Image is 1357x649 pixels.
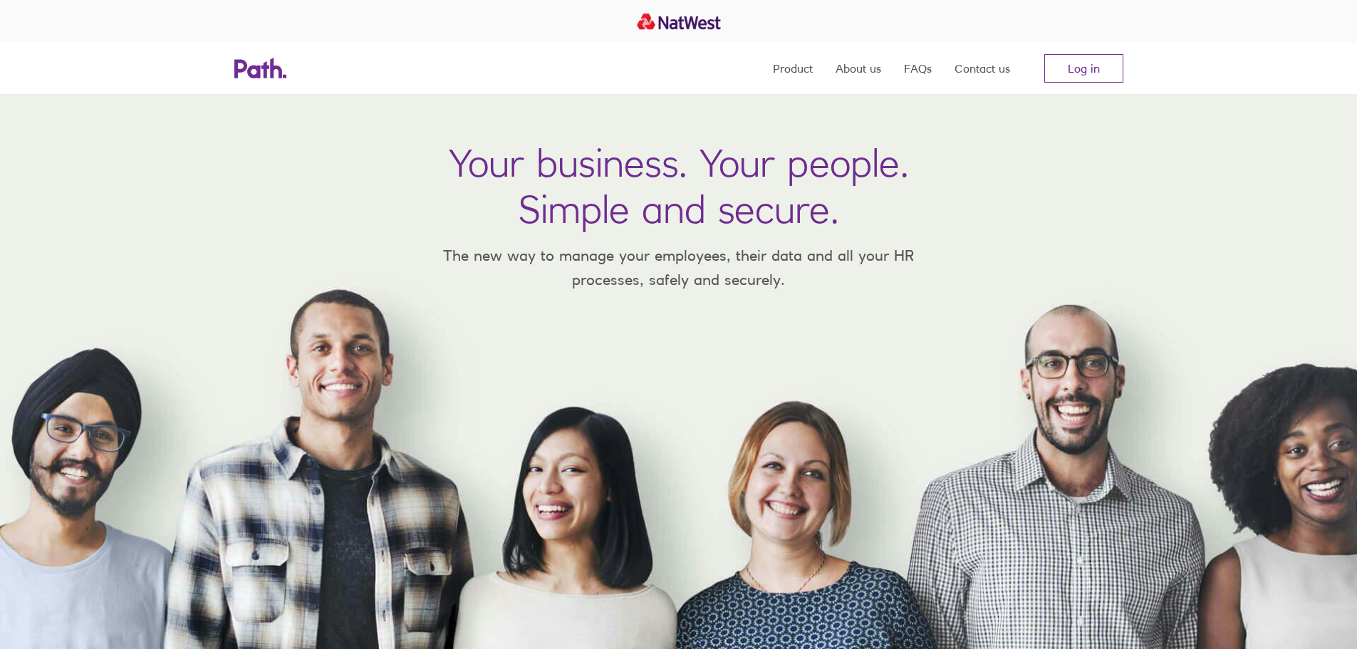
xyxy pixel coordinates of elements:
h1: Your business. Your people. Simple and secure. [449,140,909,232]
a: Contact us [955,43,1010,94]
a: Product [773,43,813,94]
a: About us [836,43,881,94]
a: Log in [1044,54,1123,83]
p: The new way to manage your employees, their data and all your HR processes, safely and securely. [422,244,935,291]
a: FAQs [904,43,932,94]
